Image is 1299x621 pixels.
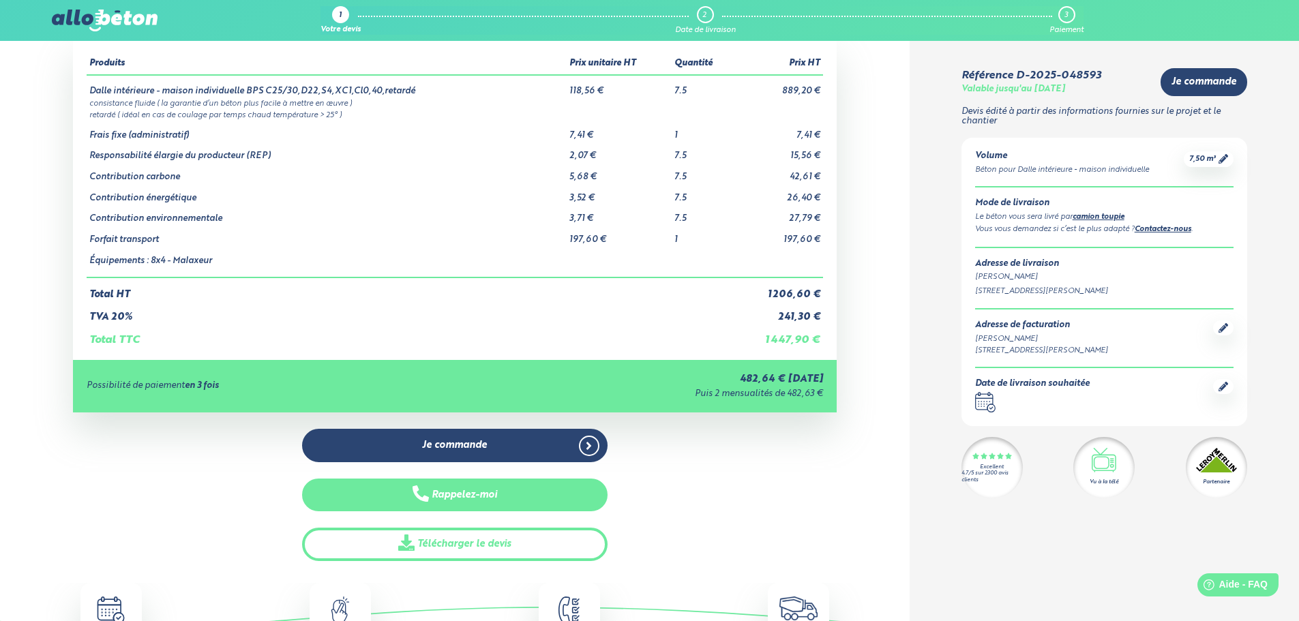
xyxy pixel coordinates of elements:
a: camion toupie [1073,213,1124,221]
td: Équipements : 8x4 - Malaxeur [87,245,567,278]
td: 7.5 [672,75,735,97]
th: Produits [87,53,567,75]
td: Forfait transport [87,224,567,245]
span: Je commande [422,440,487,451]
div: Votre devis [320,26,361,35]
td: Responsabilité élargie du producteur (REP) [87,140,567,162]
div: Mode de livraison [975,198,1234,209]
td: 5,68 € [567,162,672,183]
td: 26,40 € [735,183,823,204]
strong: en 3 fois [185,381,219,390]
td: 7.5 [672,140,735,162]
td: 7.5 [672,162,735,183]
td: 118,56 € [567,75,672,97]
div: Partenaire [1203,478,1229,486]
div: 3 [1064,11,1068,20]
a: Je commande [1161,68,1247,96]
th: Prix HT [735,53,823,75]
span: Je commande [1171,76,1236,88]
div: Adresse de facturation [975,320,1108,331]
div: 482,64 € [DATE] [460,374,823,385]
td: 1 [672,224,735,245]
div: 4.7/5 sur 2300 avis clients [961,470,1023,483]
div: Possibilité de paiement [87,381,461,391]
div: Volume [975,151,1149,162]
div: Adresse de livraison [975,259,1234,269]
td: 2,07 € [567,140,672,162]
td: 7,41 € [567,120,672,141]
td: TVA 20% [87,301,735,323]
td: Contribution énergétique [87,183,567,204]
div: [STREET_ADDRESS][PERSON_NAME] [975,345,1108,357]
td: 3,52 € [567,183,672,204]
div: Référence D-2025-048593 [961,70,1101,82]
td: 7,41 € [735,120,823,141]
td: 1 [672,120,735,141]
div: Excellent [980,464,1004,470]
div: Date de livraison souhaitée [975,379,1090,389]
div: Paiement [1049,26,1084,35]
p: Devis édité à partir des informations fournies sur le projet et le chantier [961,107,1247,127]
td: Contribution carbone [87,162,567,183]
td: 889,20 € [735,75,823,97]
div: [PERSON_NAME] [975,271,1234,283]
a: Télécharger le devis [302,528,608,561]
td: 1 447,90 € [735,323,823,346]
a: 2 Date de livraison [675,6,736,35]
div: Béton pour Dalle intérieure - maison individuelle [975,164,1149,176]
td: Total TTC [87,323,735,346]
td: 27,79 € [735,203,823,224]
button: Rappelez-moi [302,479,608,512]
td: 42,61 € [735,162,823,183]
td: Dalle intérieure - maison individuelle BPS C25/30,D22,S4,XC1,Cl0,40,retardé [87,75,567,97]
td: Contribution environnementale [87,203,567,224]
div: Vous vous demandez si c’est le plus adapté ? . [975,224,1234,236]
div: Valable jusqu'au [DATE] [961,85,1065,95]
td: consistance fluide ( la garantie d’un béton plus facile à mettre en œuvre ) [87,97,823,108]
img: allobéton [52,10,157,31]
td: 3,71 € [567,203,672,224]
td: 7.5 [672,203,735,224]
div: Puis 2 mensualités de 482,63 € [460,389,823,399]
div: [PERSON_NAME] [975,333,1108,345]
a: Je commande [302,429,608,462]
div: 1 [339,12,342,20]
td: Total HT [87,277,735,301]
div: 2 [702,11,706,20]
td: retardé ( idéal en cas de coulage par temps chaud température > 25° ) [87,108,823,120]
th: Prix unitaire HT [567,53,672,75]
a: Contactez-nous [1135,226,1191,233]
td: 7.5 [672,183,735,204]
td: 241,30 € [735,301,823,323]
th: Quantité [672,53,735,75]
td: 1 206,60 € [735,277,823,301]
div: Vu à la télé [1090,478,1118,486]
div: [STREET_ADDRESS][PERSON_NAME] [975,286,1234,297]
td: 197,60 € [735,224,823,245]
iframe: Help widget launcher [1178,568,1284,606]
div: Le béton vous sera livré par [975,211,1234,224]
img: truck.c7a9816ed8b9b1312949.png [779,596,818,620]
a: 3 Paiement [1049,6,1084,35]
td: 197,60 € [567,224,672,245]
div: Date de livraison [675,26,736,35]
a: 1 Votre devis [320,6,361,35]
td: 15,56 € [735,140,823,162]
td: Frais fixe (administratif) [87,120,567,141]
